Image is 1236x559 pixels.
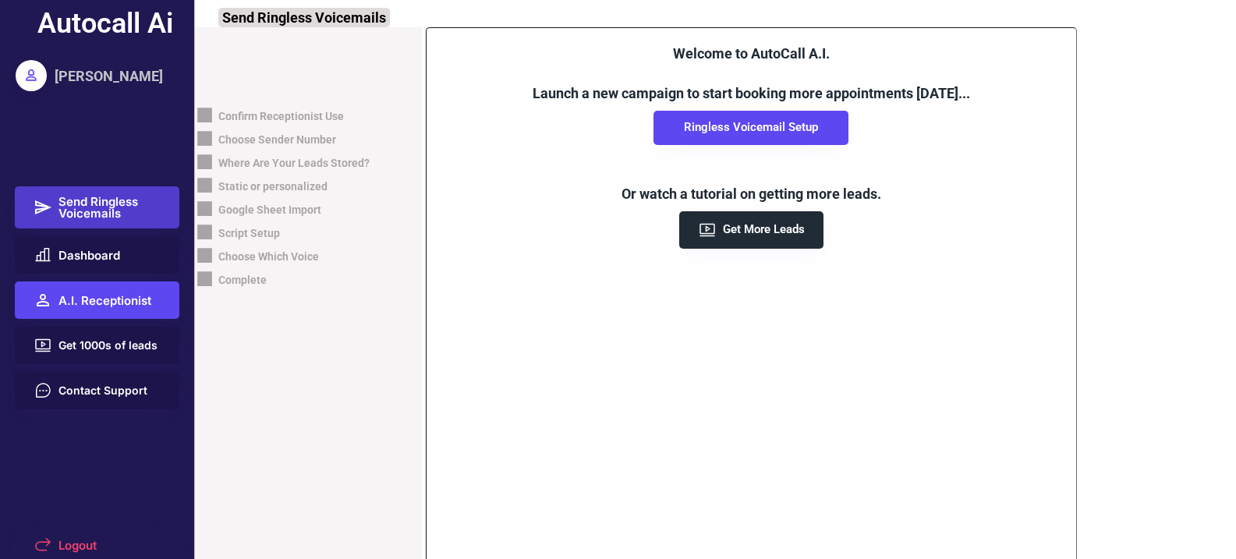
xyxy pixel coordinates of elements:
span: Dashboard [58,249,120,261]
font: Or watch a tutorial on getting more leads. [622,186,881,202]
div: Send Ringless Voicemails [218,8,390,27]
button: Ringless Voicemail Setup [653,111,848,145]
div: Complete [218,273,267,288]
button: A.I. Receptionist [15,281,180,319]
span: Send Ringless Voicemails [58,196,161,219]
span: Logout [58,540,97,551]
span: Contact Support [58,385,147,396]
button: Send Ringless Voicemails [15,186,180,228]
div: Script Setup [218,226,280,242]
div: Autocall Ai [37,4,173,43]
button: Get 1000s of leads [15,327,180,364]
button: Contact Support [15,372,180,409]
span: Get More Leads [723,224,805,235]
div: Confirm Receptionist Use [218,109,344,125]
font: Welcome to AutoCall A.I. Launch a new campaign to start booking more appointments [DATE]... [533,45,970,101]
button: Get More Leads [679,211,823,249]
div: Choose Sender Number [218,133,336,148]
span: A.I. Receptionist [58,295,151,306]
div: [PERSON_NAME] [55,66,163,86]
span: Get 1000s of leads [58,340,158,351]
div: Choose Which Voice [218,249,319,265]
div: Where Are Your Leads Stored? [218,156,370,172]
button: Dashboard [15,236,180,274]
div: Google Sheet Import [218,203,321,218]
div: Static or personalized [218,179,328,195]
